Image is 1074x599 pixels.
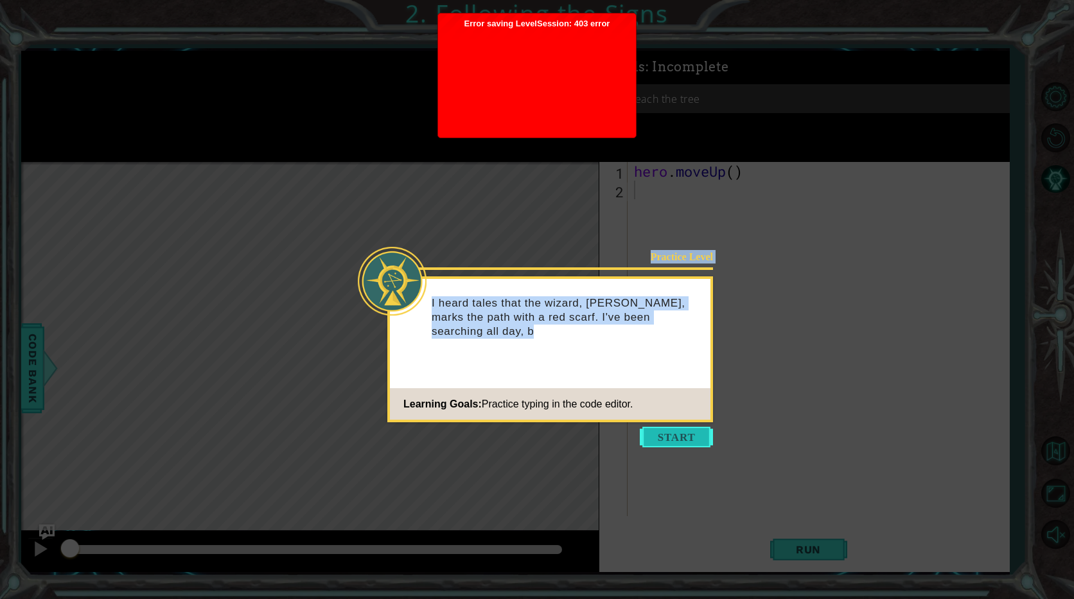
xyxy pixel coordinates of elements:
button: Start [640,427,713,447]
div: Practice Level [631,250,713,264]
span: Learning Goals: [403,398,482,409]
span: Practice typing in the code editor. [482,398,633,409]
span: Error saving LevelSession: 403 error [445,19,629,132]
p: I heard tales that the wizard, [PERSON_NAME], marks the path with a red scarf. I've been searchin... [432,296,701,339]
